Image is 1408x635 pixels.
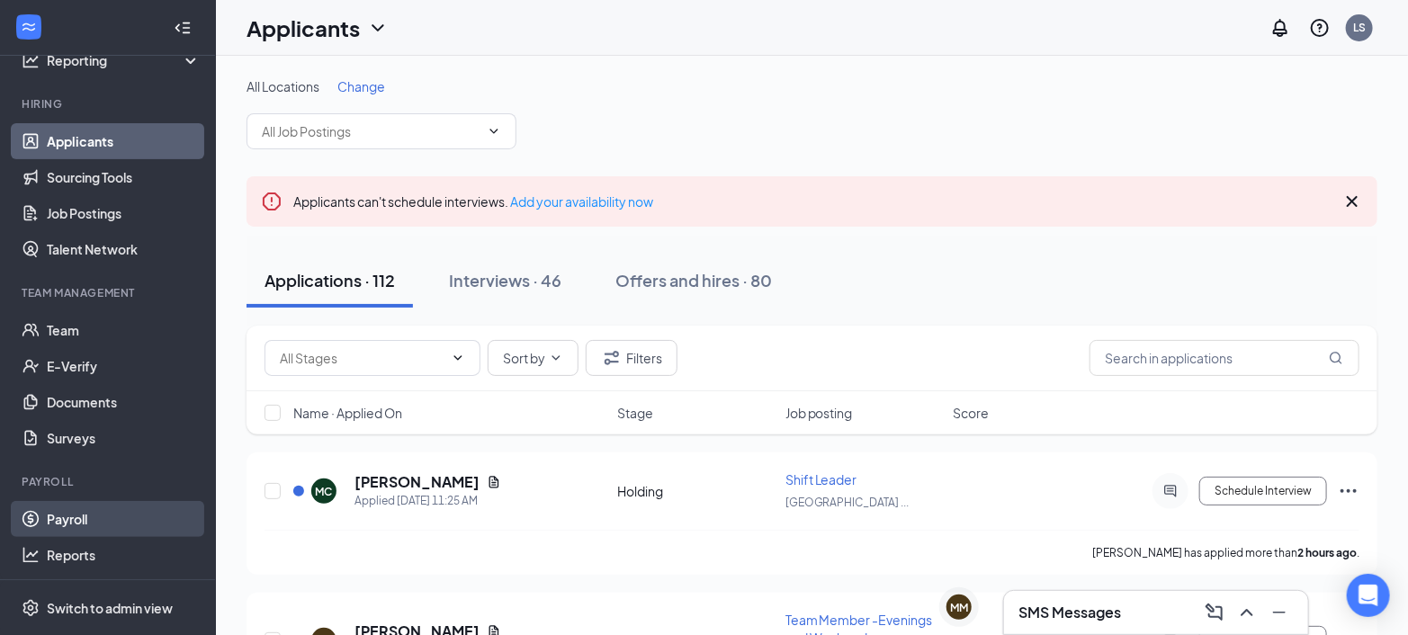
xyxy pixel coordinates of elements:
a: Team [47,312,201,348]
input: Search in applications [1090,340,1359,376]
h3: SMS Messages [1018,603,1121,622]
svg: ActiveChat [1160,484,1181,498]
p: [PERSON_NAME] has applied more than . [1092,545,1359,560]
button: Sort byChevronDown [488,340,578,376]
svg: ChevronDown [549,351,563,365]
svg: Collapse [174,19,192,37]
span: Applicants can't schedule interviews. [293,193,653,210]
a: Payroll [47,501,201,537]
div: Open Intercom Messenger [1347,574,1390,617]
span: Sort by [503,352,545,364]
svg: Notifications [1269,17,1291,39]
h5: [PERSON_NAME] [354,472,480,492]
div: Applied [DATE] 11:25 AM [354,492,501,510]
div: Applications · 112 [265,269,395,291]
button: Minimize [1265,598,1294,627]
a: Documents [47,384,201,420]
div: LS [1353,20,1366,35]
svg: ChevronDown [367,17,389,39]
span: [GEOGRAPHIC_DATA] ... [785,496,910,509]
div: Payroll [22,474,197,489]
div: Team Management [22,285,197,300]
input: All Stages [280,348,444,368]
div: Interviews · 46 [449,269,561,291]
svg: ChevronDown [451,351,465,365]
svg: ChevronDown [487,124,501,139]
svg: ChevronUp [1236,602,1258,623]
svg: Minimize [1269,602,1290,623]
a: Job Postings [47,195,201,231]
span: Score [953,404,989,422]
h1: Applicants [247,13,360,43]
span: Job posting [785,404,853,422]
span: Name · Applied On [293,404,402,422]
svg: Cross [1341,191,1363,212]
svg: Filter [601,347,623,369]
div: MM [950,600,968,615]
svg: Document [487,475,501,489]
a: Applicants [47,123,201,159]
span: All Locations [247,78,319,94]
div: Offers and hires · 80 [615,269,772,291]
div: MC [316,484,333,499]
button: Filter Filters [586,340,677,376]
svg: Settings [22,599,40,617]
a: Reports [47,537,201,573]
svg: Ellipses [1338,480,1359,502]
div: Holding [618,482,775,500]
input: All Job Postings [262,121,480,141]
button: ComposeMessage [1200,598,1229,627]
button: ChevronUp [1233,598,1261,627]
svg: WorkstreamLogo [20,18,38,36]
div: Switch to admin view [47,599,173,617]
svg: MagnifyingGlass [1329,351,1343,365]
a: Surveys [47,420,201,456]
b: 2 hours ago [1297,546,1357,559]
a: Add your availability now [510,193,653,210]
span: Stage [618,404,654,422]
svg: Error [261,191,282,212]
svg: QuestionInfo [1309,17,1331,39]
svg: Analysis [22,51,40,69]
div: Reporting [47,51,202,69]
a: Sourcing Tools [47,159,201,195]
button: Schedule Interview [1199,477,1327,505]
div: Hiring [22,96,197,112]
span: Change [337,78,385,94]
a: E-Verify [47,348,201,384]
svg: ComposeMessage [1204,602,1225,623]
a: Talent Network [47,231,201,267]
span: Shift Leader [785,471,857,487]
